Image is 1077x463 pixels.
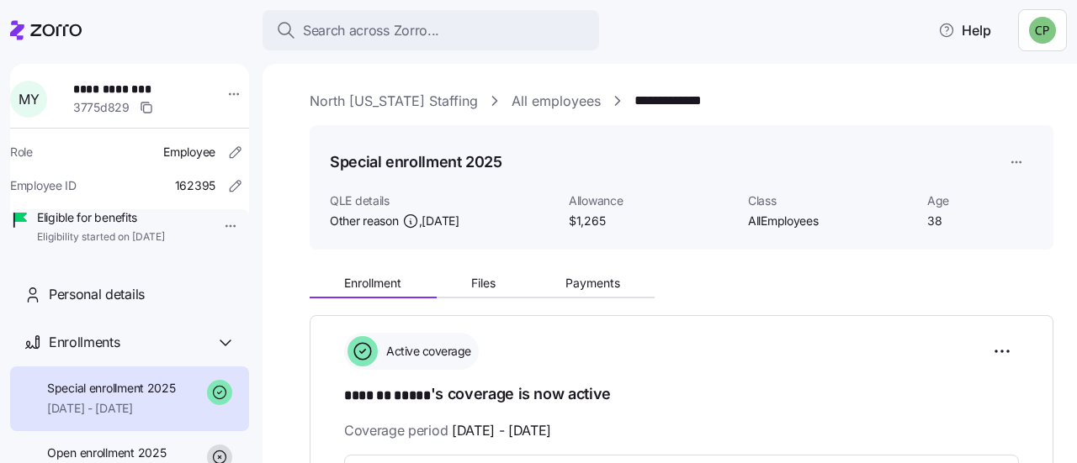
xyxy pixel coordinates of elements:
span: Personal details [49,284,145,305]
span: Open enrollment 2025 [47,445,166,461]
span: Search across Zorro... [303,20,439,41]
button: Search across Zorro... [263,10,599,50]
span: Active coverage [381,343,471,360]
span: QLE details [330,192,555,209]
span: Payments [565,277,620,289]
a: North [US_STATE] Staffing [310,91,478,112]
span: [DATE] - [DATE] [47,400,176,417]
span: 38 [927,213,1033,229]
span: Age [927,192,1033,209]
span: Enrollments [49,332,119,353]
span: Enrollment [344,277,401,289]
span: Employee ID [10,177,77,194]
a: All employees [512,91,601,112]
span: Coverage period [344,420,551,441]
span: Eligible for benefits [37,209,165,226]
span: Other reason , [330,213,459,229]
img: 8424d6c99baeec437bf5dae78df33962 [1029,17,1056,44]
span: Employee [163,144,215,160]
span: $1,265 [569,213,735,229]
span: [DATE] - [DATE] [452,420,551,441]
h1: Special enrollment 2025 [330,151,502,172]
span: Eligibility started on [DATE] [37,230,165,245]
span: Help [938,20,991,40]
span: Files [471,277,496,289]
span: Class [748,192,914,209]
span: 162395 [175,177,215,194]
span: [DATE] [422,213,459,229]
span: AllEmployees [748,213,914,229]
span: Allowance [569,192,735,209]
span: M Y [19,92,39,106]
span: Special enrollment 2025 [47,380,176,397]
h1: 's coverage is now active [344,383,1019,407]
span: Role [10,144,33,160]
span: 3775d829 [73,99,130,116]
button: Help [925,13,1005,47]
